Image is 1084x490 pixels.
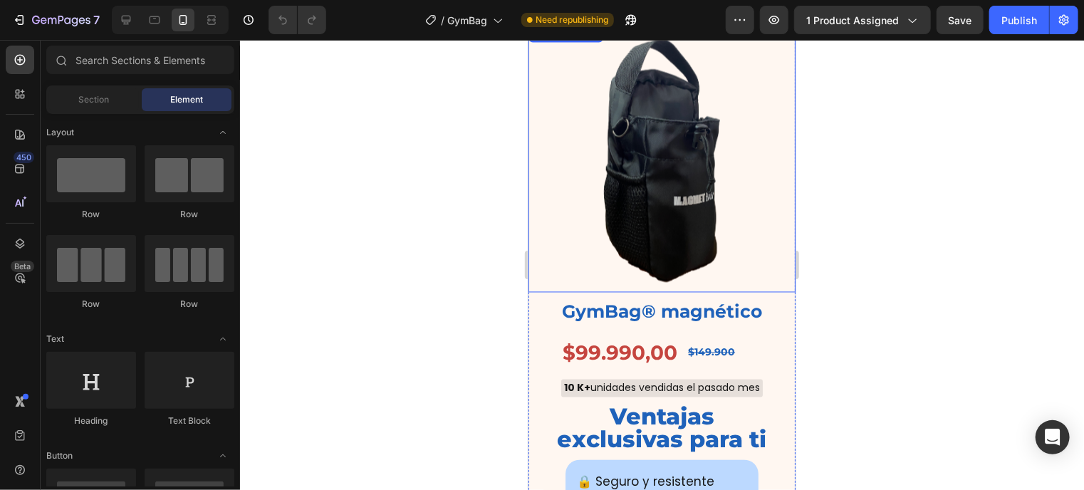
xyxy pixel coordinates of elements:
span: Save [949,14,972,26]
button: 1 product assigned [794,6,931,34]
span: Text [46,333,64,345]
button: Publish [989,6,1049,34]
iframe: Design area [528,40,796,490]
input: Search Sections & Elements [46,46,234,74]
p: 🔒 Seguro y resistente [48,432,219,454]
span: / [441,13,444,28]
div: Row [46,208,136,221]
span: Element [170,93,203,106]
div: Open Intercom Messenger [1036,420,1070,454]
span: GymBag [447,13,487,28]
div: Row [46,298,136,311]
div: Heading [46,415,136,427]
div: Undo/Redo [269,6,326,34]
span: Section [79,93,110,106]
div: Row [145,298,234,311]
div: Beta [11,261,34,272]
span: Toggle open [212,444,234,467]
span: Button [46,449,73,462]
button: 7 [6,6,106,34]
span: 1 product assigned [806,13,899,28]
div: Text Block [145,415,234,427]
p: 7 [93,11,100,28]
div: Row [145,208,234,221]
span: Layout [46,126,74,139]
button: Save [937,6,984,34]
span: Toggle open [212,328,234,350]
span: Toggle open [212,121,234,144]
span: Need republishing [536,14,608,26]
div: 450 [14,152,34,163]
div: Publish [1001,13,1037,28]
